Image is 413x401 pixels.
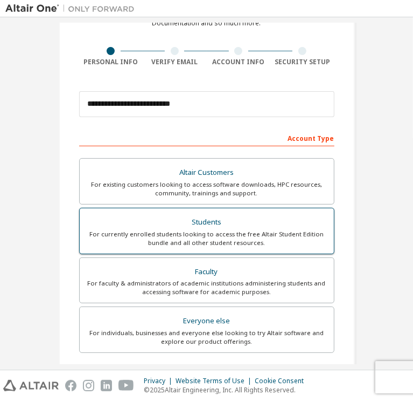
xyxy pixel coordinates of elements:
div: For currently enrolled students looking to access the free Altair Student Edition bundle and all ... [86,230,327,247]
img: facebook.svg [65,380,76,391]
img: linkedin.svg [101,380,112,391]
div: Website Terms of Use [176,377,255,385]
img: instagram.svg [83,380,94,391]
img: youtube.svg [118,380,134,391]
div: Verify Email [143,58,207,66]
div: Privacy [144,377,176,385]
img: altair_logo.svg [3,380,59,391]
div: For faculty & administrators of academic institutions administering students and accessing softwa... [86,279,327,296]
div: For existing customers looking to access software downloads, HPC resources, community, trainings ... [86,180,327,198]
div: Altair Customers [86,165,327,180]
div: For individuals, businesses and everyone else looking to try Altair software and explore our prod... [86,329,327,346]
div: Personal Info [79,58,143,66]
img: Altair One [5,3,140,14]
div: Account Type [79,129,334,146]
div: Cookie Consent [255,377,310,385]
div: Security Setup [270,58,334,66]
p: © 2025 Altair Engineering, Inc. All Rights Reserved. [144,385,310,395]
div: Students [86,215,327,230]
div: Everyone else [86,314,327,329]
div: Faculty [86,264,327,280]
div: Account Info [207,58,271,66]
